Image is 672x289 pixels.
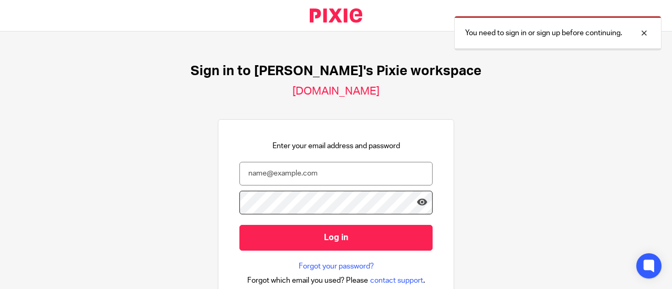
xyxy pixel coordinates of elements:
[299,261,374,272] a: Forgot your password?
[272,141,400,151] p: Enter your email address and password
[465,28,622,38] p: You need to sign in or sign up before continuing.
[247,274,425,286] div: .
[191,63,481,79] h1: Sign in to [PERSON_NAME]'s Pixie workspace
[239,162,433,185] input: name@example.com
[239,225,433,251] input: Log in
[370,275,423,286] span: contact support
[247,275,368,286] span: Forgot which email you used? Please
[292,85,380,98] h2: [DOMAIN_NAME]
